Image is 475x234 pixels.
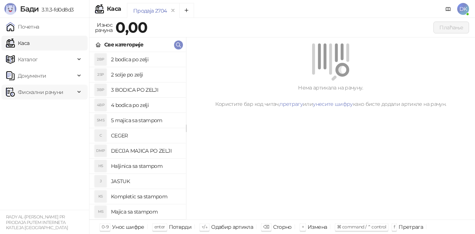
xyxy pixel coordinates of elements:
[95,99,107,111] div: 4BP
[111,206,180,218] h4: Majica sa stampom
[202,224,207,230] span: ↑/↓
[111,130,180,142] h4: CEGER
[6,214,68,230] small: RADY AL-[PERSON_NAME] PR PRODAJA PUTEM INTERNETA KATLEJA [GEOGRAPHIC_DATA]
[115,18,147,36] strong: 0,00
[399,222,423,232] div: Претрага
[154,224,165,230] span: enter
[20,4,39,13] span: Бади
[111,175,180,187] h4: JASTUK
[302,224,304,230] span: +
[111,160,180,172] h4: Haljinica sa stampom
[111,84,180,96] h4: 3 BODICA PO ZELJI
[168,7,178,14] button: remove
[95,175,107,187] div: J
[95,130,107,142] div: C
[95,114,107,126] div: 5MS
[111,53,180,65] h4: 2 bodica po zelji
[6,36,29,51] a: Каса
[111,99,180,111] h4: 4 bodica po zelji
[111,69,180,81] h4: 2 solje po zelji
[133,7,167,15] div: Продаја 2704
[279,101,303,107] a: претрагу
[273,222,292,232] div: Сторно
[211,222,253,232] div: Одабир артикла
[18,52,38,67] span: Каталог
[102,224,108,230] span: 0-9
[442,3,454,15] a: Документација
[95,69,107,81] div: 2SP
[179,3,194,18] button: Add tab
[169,222,192,232] div: Потврди
[111,114,180,126] h4: 5 majica sa stampom
[94,20,114,35] div: Износ рачуна
[394,224,395,230] span: f
[95,206,107,218] div: MS
[39,6,73,13] span: 3.11.3-fd0d8d3
[18,68,46,83] span: Документи
[308,222,327,232] div: Измена
[263,224,269,230] span: ⌫
[457,3,469,15] span: DK
[95,145,107,157] div: DMP
[95,160,107,172] div: HS
[104,40,143,49] div: Све категорије
[112,222,144,232] div: Унос шифре
[89,52,186,220] div: grid
[95,191,107,202] div: KS
[313,101,353,107] a: унесите шифру
[337,224,386,230] span: ⌘ command / ⌃ control
[6,19,39,34] a: Почетна
[195,84,466,108] div: Нема артикала на рачуну. Користите бар код читач, или како бисте додали артикле на рачун.
[111,145,180,157] h4: DECIJA MAJICA PO ZELJI
[111,191,180,202] h4: Kompletic sa stampom
[95,84,107,96] div: 3BP
[18,85,63,100] span: Фискални рачуни
[433,22,469,33] button: Плаћање
[107,6,121,12] div: Каса
[4,3,16,15] img: Logo
[95,53,107,65] div: 2BP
